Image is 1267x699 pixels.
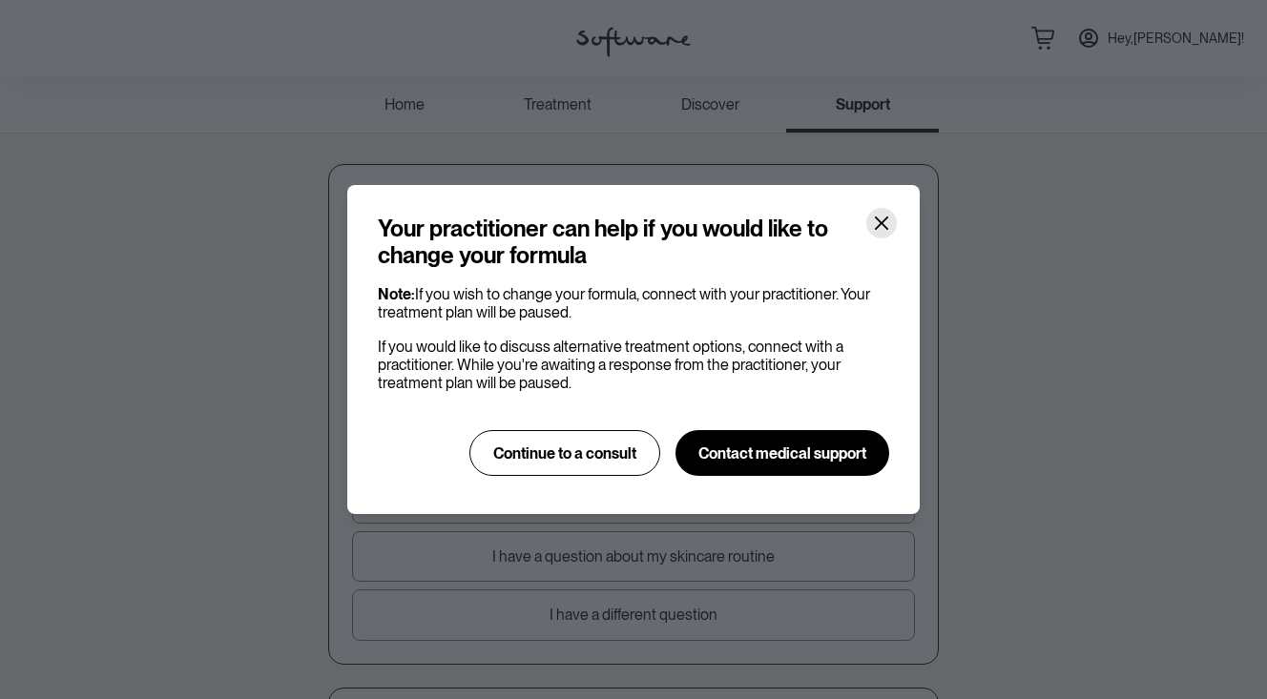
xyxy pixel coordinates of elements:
[378,285,415,303] strong: Note:
[675,430,889,476] button: Contact medical support
[378,216,874,271] h4: Your practitioner can help if you would like to change your formula
[378,338,889,393] p: If you would like to discuss alternative treatment options, connect with a practitioner. While yo...
[469,430,660,476] button: Continue to a consult
[378,285,889,321] p: If you wish to change your formula, connect with your practitioner. Your treatment plan will be p...
[493,444,636,463] span: Continue to a consult
[866,208,897,238] button: Close
[698,444,866,463] span: Contact medical support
